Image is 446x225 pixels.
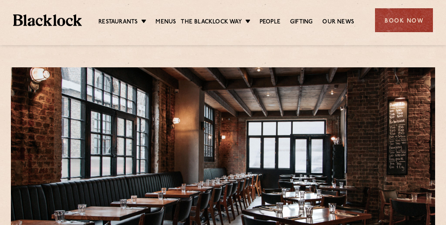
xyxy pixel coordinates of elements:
[290,18,313,27] a: Gifting
[155,18,176,27] a: Menus
[98,18,138,27] a: Restaurants
[375,8,433,32] div: Book Now
[13,14,82,26] img: BL_Textured_Logo-footer-cropped.svg
[322,18,354,27] a: Our News
[181,18,241,27] a: The Blacklock Way
[260,18,280,27] a: People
